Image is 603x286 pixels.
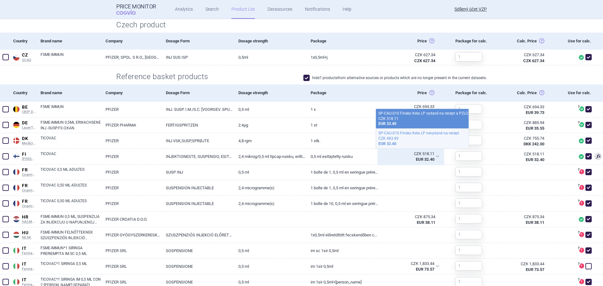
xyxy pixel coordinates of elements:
[41,198,101,209] a: TICOVAC 0,50 ML ADULTES
[101,165,161,180] a: PFIZER
[11,51,36,62] a: CZCZSCAU
[504,214,544,220] div: CZK 875.34
[451,84,499,101] div: Package for calc.
[41,214,101,225] a: FSME-IMMUN 0,5 ML, SUSPENZIJA ZA INJEKCIJU U NAPUNJENOJ ŠTRCALJKI, CJEPIVO PROTIV KRPELJNOG ENCEF...
[455,183,482,192] input: 1
[22,105,36,110] span: BE
[306,196,378,211] a: 1 Boîte de 10, 0,5 ml en seringue préremplie, vaccin de l'encéphalite à tiques (inactivé), suspen...
[13,200,19,207] img: France
[234,180,306,196] a: 2,4 MICROGRAMME(S)
[378,142,396,146] strong: EUR 32.40
[504,52,544,58] div: CZK 627.34
[455,246,482,255] input: 1
[161,227,233,243] a: SZUSZPENZIÓS INJEKCIÓ ELŐRETÖLTÖTT FECSKENDŐBEN
[101,50,161,65] a: PFIZER, SPOL. S R.O., [GEOGRAPHIC_DATA]
[383,52,435,63] abbr: Česko ex-factory
[306,33,378,50] div: Package
[13,279,19,285] img: Italy
[455,104,482,114] input: 1
[11,33,36,50] div: Country
[22,235,36,240] span: NEAK
[234,50,306,65] a: 0,5ML
[13,169,19,175] img: France
[101,117,161,133] a: PFIZER PHARMA
[22,267,36,271] span: Farmadati
[577,168,580,172] span: ?
[416,267,434,272] strong: EUR 73.57
[22,204,36,208] span: Cnamts CIP
[13,185,19,191] img: France
[11,197,36,208] a: FRFRCnamts CIP
[383,261,434,272] abbr: SP-CAU-010 Itálie nehrazené LP
[306,133,378,148] a: 1 stk.
[577,184,580,187] span: ?
[11,84,36,101] div: Country
[577,121,580,125] span: ?
[101,84,161,101] div: Company
[499,212,552,228] a: CZK 875.34EUR 38.11
[234,117,306,133] a: 2.4µg
[577,199,580,203] span: ?
[504,261,544,267] div: CZK 1,833.44
[234,196,306,211] a: 2,4 MICROGRAMME(S)
[13,153,19,159] img: Finland
[13,106,19,112] img: Belgium
[306,180,378,196] a: 1 Boîte de 1, 0,5 ml en seringue préremplie, vaccin de l'encéphalite à tiques (inactivé), suspens...
[101,149,161,164] a: PFIZER
[22,126,36,130] span: LauerTaxe CGM
[22,277,36,283] span: IT
[378,136,466,141] div: CZK 483.89
[161,243,233,258] a: SOSPENSIONE
[116,3,156,10] strong: Price Monitor
[41,245,101,256] a: FSME-IMMUN*1 SIRINGA PRERIEMPITA IM SC 0,5 ML
[499,259,552,275] a: CZK 1,833.44EUR 73.57
[11,135,36,146] a: DKDKMedicinpriser
[101,133,161,148] a: PFIZER
[161,117,233,133] a: FERTIGSPRITZEN
[11,166,36,177] a: FRFRCnamts CIP
[577,246,580,250] span: ?
[378,121,396,126] strong: EUR 32.40
[378,149,443,165] div: CZK 518.11EUR 32.40
[116,72,213,82] h2: Reference basket products
[41,261,101,272] a: TICOVAC*1 SIRINGA 0,5 ML
[234,243,306,258] a: 0,5 ML
[526,110,544,115] strong: EUR 39.73
[455,52,482,62] input: 1
[36,33,101,50] div: Brand name
[13,216,19,222] img: Croatia
[526,267,544,272] strong: EUR 73.57
[526,126,544,131] strong: EUR 35.55
[306,50,378,65] a: 1X0,5ML+J
[41,182,101,194] a: TICOVAC 0,50 ML ADULTES
[41,104,101,115] a: FSME IMMUN
[577,278,580,282] span: ?
[499,149,552,165] a: CZK 518.11EUR 32.40
[116,20,487,30] h2: Czech product
[234,259,306,274] a: 0,5 ML
[552,84,594,101] div: Use for calc.
[116,10,144,15] span: COGVIO
[13,263,19,269] img: Italy
[234,102,306,117] a: 0,5 ml
[383,52,435,58] div: CZK 627.34
[22,58,36,62] span: SCAU
[504,104,544,110] div: CZK 694.33
[416,157,434,162] strong: EUR 32.40
[22,110,36,114] span: CBIP DCI
[577,231,580,235] span: ?
[22,136,36,142] span: DK
[13,54,19,61] img: Czech Republic
[378,259,443,274] div: CZK 1,833.44EUR 73.57
[22,199,36,204] span: FR
[101,259,161,274] a: PFIZER SRL
[234,84,306,101] div: Dosage strength
[234,33,306,50] div: Dosage strength
[161,180,233,196] a: SUSPENSION INJECTABLE
[306,243,378,258] a: IM SC 1SIR 0,5ML
[11,245,36,256] a: ITITFarmadati
[499,117,552,134] a: CZK 885.94EUR 35.55
[41,151,101,162] a: TICOVAC
[161,33,233,50] div: Dosage Form
[455,214,482,224] input: 1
